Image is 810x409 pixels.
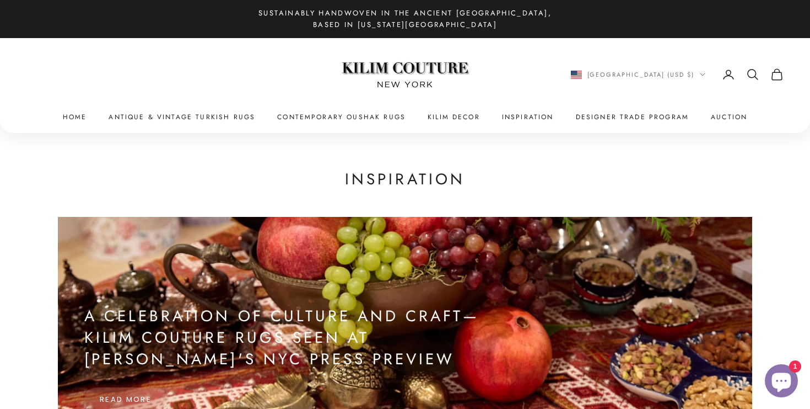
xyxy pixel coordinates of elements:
a: Designer Trade Program [576,111,689,123]
h2: A Celebration of Culture and Craft—Kilim Couture Rugs Seen at [PERSON_NAME]'s NYC Press Preview [84,305,507,370]
nav: Secondary navigation [571,68,784,81]
h1: Inspiration [345,168,465,190]
span: [GEOGRAPHIC_DATA] (USD $) [587,70,695,79]
a: Inspiration [502,111,554,123]
a: Home [63,111,87,123]
nav: Primary navigation [26,111,784,123]
a: Antique & Vintage Turkish Rugs [109,111,255,123]
a: Contemporary Oushak Rugs [277,111,406,123]
inbox-online-store-chat: Shopify online store chat [762,364,801,400]
summary: Kilim Decor [428,111,480,123]
a: Auction [711,111,747,123]
p: Sustainably Handwoven in the Ancient [GEOGRAPHIC_DATA], Based in [US_STATE][GEOGRAPHIC_DATA] [251,7,559,31]
button: Change country or currency [571,70,706,79]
